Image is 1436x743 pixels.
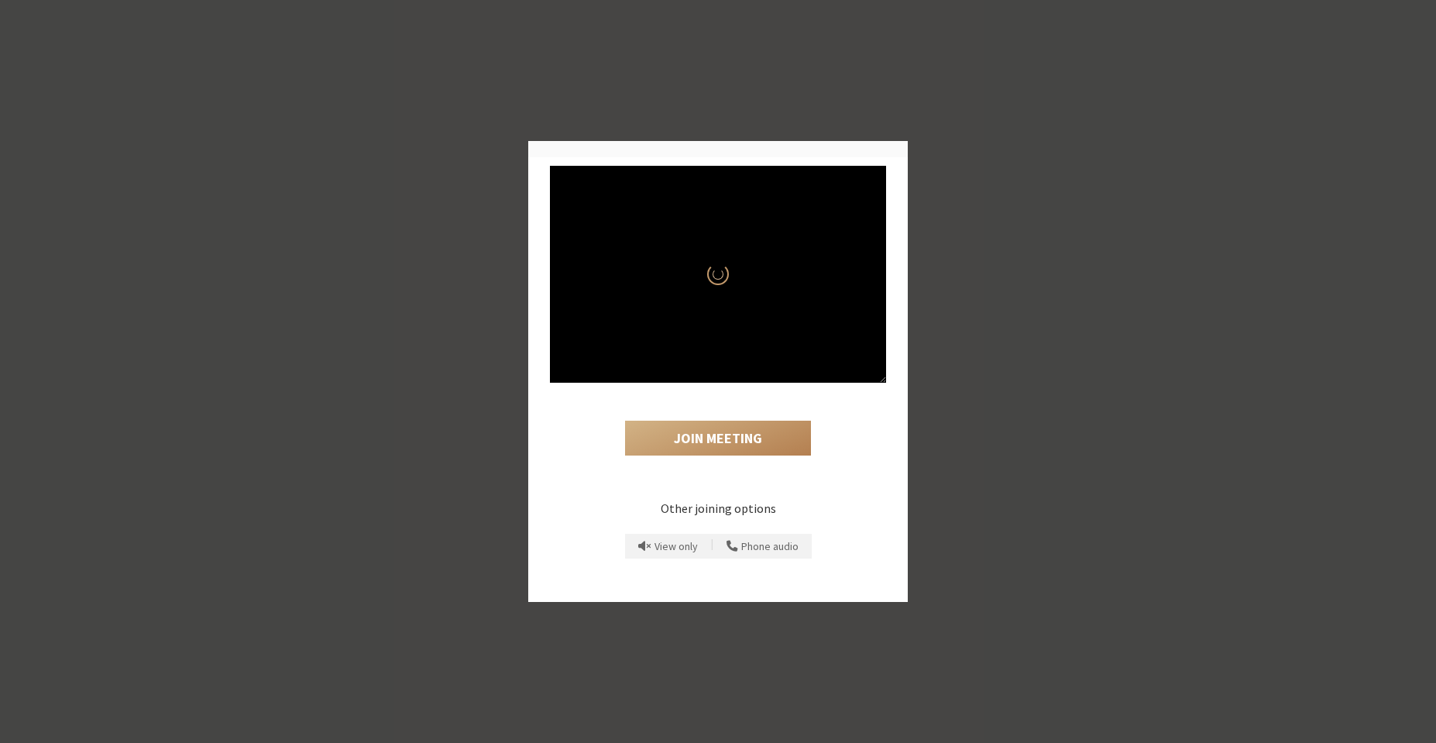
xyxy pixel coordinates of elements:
button: Join Meeting [625,421,811,456]
span: View only [654,541,698,552]
span: | [711,536,713,556]
button: Prevent echo when there is already an active mic and speaker in the room. [633,534,703,559]
button: Use your phone for mic and speaker while you view the meeting on this device. [721,534,804,559]
p: Other joining options [550,499,886,518]
span: Phone audio [741,541,799,552]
